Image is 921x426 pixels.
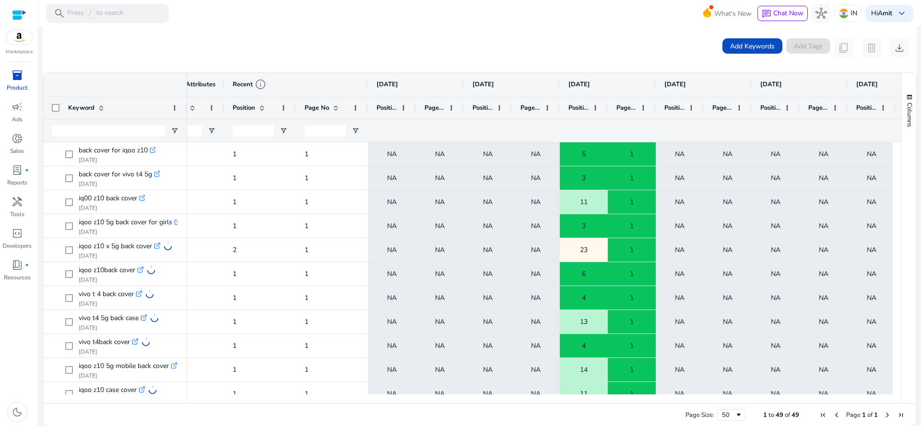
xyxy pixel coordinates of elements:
[12,133,23,144] span: donut_small
[387,216,397,236] span: NA
[760,104,780,112] span: Position
[79,372,177,380] p: [DATE]
[630,360,634,380] span: 1
[387,168,397,188] span: NA
[582,144,586,164] span: 5
[483,360,493,380] span: NA
[675,360,685,380] span: NA
[723,288,732,308] span: NA
[425,104,445,112] span: Page No
[867,360,876,380] span: NA
[714,5,752,22] span: What's New
[785,411,790,419] span: of
[675,192,685,212] span: NA
[630,288,634,308] span: 1
[435,264,445,284] span: NA
[580,384,588,403] span: 11
[86,8,94,19] span: /
[675,336,685,356] span: NA
[760,80,782,89] span: [DATE]
[630,192,634,212] span: 1
[25,168,29,172] span: fiber_manual_record
[874,411,878,419] span: 1
[483,192,493,212] span: NA
[483,384,493,403] span: NA
[850,5,857,22] p: IN
[305,173,308,183] span: 1
[233,245,236,254] span: 2
[531,360,541,380] span: NA
[675,168,685,188] span: NA
[435,336,445,356] span: NA
[12,69,23,81] span: inventory_2
[867,264,876,284] span: NA
[819,144,828,164] span: NA
[723,144,732,164] span: NA
[582,216,586,236] span: 3
[435,240,445,260] span: NA
[812,4,831,23] button: hub
[723,312,732,332] span: NA
[580,312,588,332] span: 13
[435,216,445,236] span: NA
[808,104,828,112] span: Page No
[79,335,130,349] span: vivo t4back cover
[568,80,590,89] span: [DATE]
[771,240,780,260] span: NA
[79,144,148,157] span: back cover for iqoo z10
[819,168,828,188] span: NA
[79,276,155,284] p: [DATE]
[79,359,169,373] span: iqoo z10 5g mobile back cover
[630,384,634,403] span: 1
[54,8,65,19] span: search
[435,144,445,164] span: NA
[79,156,155,164] p: [DATE]
[819,192,828,212] span: NA
[531,312,541,332] span: NA
[79,204,145,212] p: [DATE]
[233,317,236,326] span: 1
[79,228,177,236] p: [DATE]
[839,9,849,18] img: in.svg
[483,144,493,164] span: NA
[531,264,541,284] span: NA
[867,288,876,308] span: NA
[305,269,308,278] span: 1
[305,104,329,112] span: Page No
[675,216,685,236] span: NA
[630,144,634,164] span: 1
[79,252,172,260] p: [DATE]
[472,80,494,89] span: [DATE]
[894,42,905,54] span: download
[582,336,586,356] span: 4
[79,311,139,325] span: vivo t4 5g back case
[12,101,23,113] span: campaign
[630,264,634,284] span: 1
[305,125,346,137] input: Page No Filter Input
[580,360,588,380] span: 14
[675,264,685,284] span: NA
[305,341,308,350] span: 1
[773,9,803,18] span: Chat Now
[771,144,780,164] span: NA
[819,240,828,260] span: NA
[79,348,150,356] p: [DATE]
[4,273,31,282] p: Resources
[435,312,445,332] span: NA
[630,216,634,236] span: 1
[819,216,828,236] span: NA
[867,411,873,419] span: of
[531,240,541,260] span: NA
[208,127,215,135] button: Open Filter Menu
[712,104,732,112] span: Page No
[387,264,397,284] span: NA
[568,104,589,112] span: Position
[867,312,876,332] span: NA
[233,269,236,278] span: 1
[7,83,27,92] p: Product
[12,259,23,271] span: book_4
[377,80,398,89] span: [DATE]
[771,192,780,212] span: NA
[730,41,775,51] span: Add Keywords
[675,288,685,308] span: NA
